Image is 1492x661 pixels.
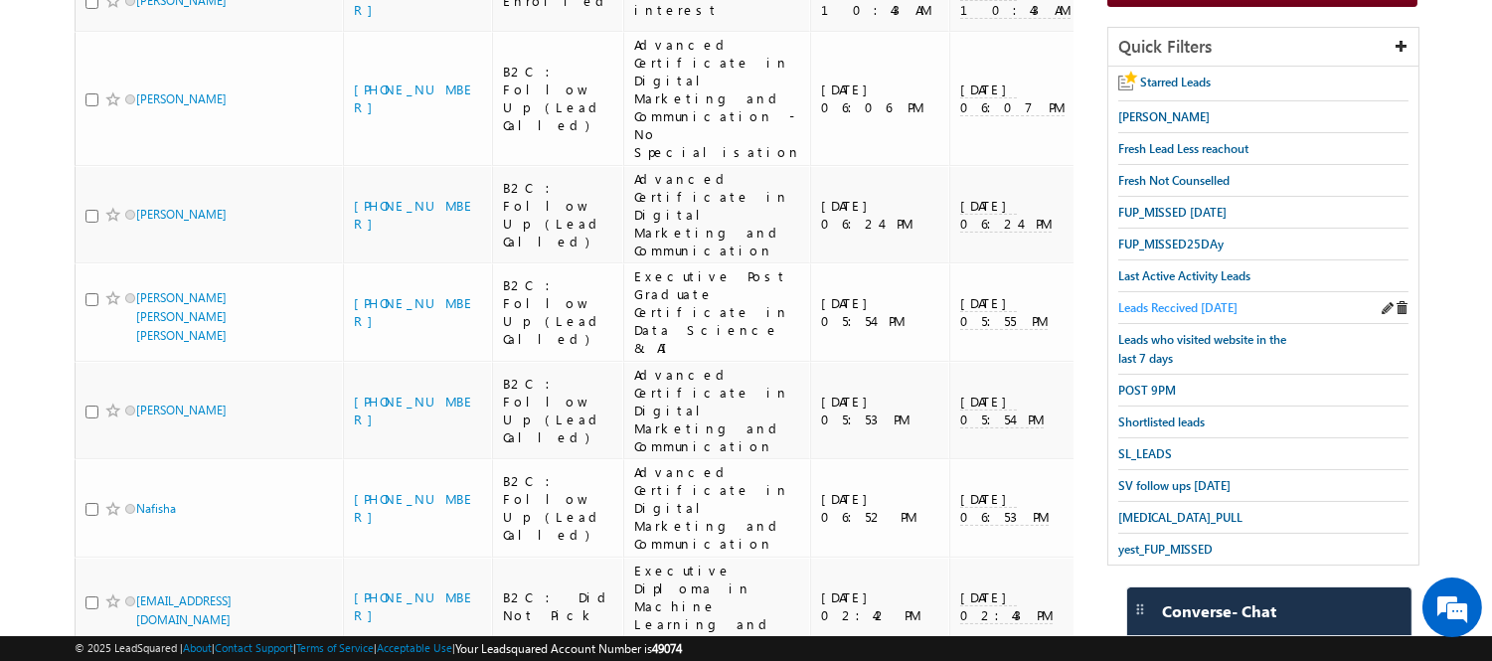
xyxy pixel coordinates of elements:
span: [DATE] 05:54 PM [960,393,1044,428]
div: Advanced Certificate in Digital Marketing and Communication - No Specialisation [634,36,801,161]
img: carter-drag [1132,601,1148,617]
a: [PERSON_NAME] [136,403,227,417]
span: Fresh Not Counselled [1118,173,1230,188]
span: Fresh Lead Less reachout [1118,141,1248,156]
a: [PHONE_NUMBER] [354,588,475,623]
span: [DATE] 05:55 PM [960,294,1048,330]
span: [DATE] 06:24 PM [960,197,1052,233]
em: Start Chat [270,515,361,542]
div: [DATE] 06:52 PM [821,490,940,526]
a: Nafisha [136,501,176,516]
div: B2C : Follow Up (Lead Called) [503,375,615,446]
div: Executive Post Graduate Certificate in Data Science & AI [634,267,801,357]
div: Executive Diploma in Machine Learning and AI [634,562,801,651]
div: B2C : Follow Up (Lead Called) [503,276,615,348]
span: Leads who visited website in the last 7 days [1118,332,1286,366]
span: Shortlisted leads [1118,414,1205,429]
span: SV follow ups [DATE] [1118,478,1231,493]
span: © 2025 LeadSquared | | | | | [75,639,682,658]
span: FUP_MISSED25DAy [1118,237,1224,251]
div: B2C : Did Not Pick [503,588,615,624]
a: Terms of Service [296,641,374,654]
div: Advanced Certificate in Digital Marketing and Communication [634,170,801,259]
span: [MEDICAL_DATA]_PULL [1118,510,1243,525]
span: [PERSON_NAME] [1118,109,1210,124]
div: Minimize live chat window [326,10,374,58]
a: [PHONE_NUMBER] [354,393,475,427]
span: Starred Leads [1140,75,1211,89]
div: [DATE] 06:24 PM [821,197,940,233]
a: [EMAIL_ADDRESS][DOMAIN_NAME] [136,593,232,627]
span: [DATE] 06:53 PM [960,490,1049,526]
span: [DATE] 02:43 PM [960,588,1053,624]
div: [DATE] 02:42 PM [821,588,940,624]
div: [DATE] 05:54 PM [821,294,940,330]
div: Chat with us now [103,104,334,130]
a: [PHONE_NUMBER] [354,197,475,232]
a: Acceptable Use [377,641,452,654]
a: [PERSON_NAME] [PERSON_NAME] [PERSON_NAME] [136,290,227,343]
span: Your Leadsquared Account Number is [455,641,682,656]
span: Last Active Activity Leads [1118,268,1250,283]
a: [PERSON_NAME] [136,207,227,222]
div: B2C : Follow Up (Lead Called) [503,472,615,544]
span: POST 9PM [1118,383,1176,398]
div: Quick Filters [1108,28,1418,67]
span: Converse - Chat [1162,602,1276,620]
div: [DATE] 05:53 PM [821,393,940,428]
span: yest_FUP_MISSED [1118,542,1213,557]
span: 49074 [652,641,682,656]
img: d_60004797649_company_0_60004797649 [34,104,83,130]
a: Contact Support [215,641,293,654]
div: Advanced Certificate in Digital Marketing and Communication [634,366,801,455]
a: [PHONE_NUMBER] [354,490,475,525]
textarea: Type your message and hit 'Enter' [26,184,363,499]
div: [DATE] 06:06 PM [821,81,940,116]
a: [PHONE_NUMBER] [354,81,475,115]
span: [DATE] 06:07 PM [960,81,1065,116]
span: SL_LEADS [1118,446,1172,461]
div: B2C : Follow Up (Lead Called) [503,63,615,134]
div: B2C : Follow Up (Lead Called) [503,179,615,250]
a: About [183,641,212,654]
span: Leads Reccived [DATE] [1118,300,1238,315]
span: FUP_MISSED [DATE] [1118,205,1227,220]
a: [PHONE_NUMBER] [354,294,475,329]
a: [PERSON_NAME] [136,91,227,106]
div: Advanced Certificate in Digital Marketing and Communication [634,463,801,553]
